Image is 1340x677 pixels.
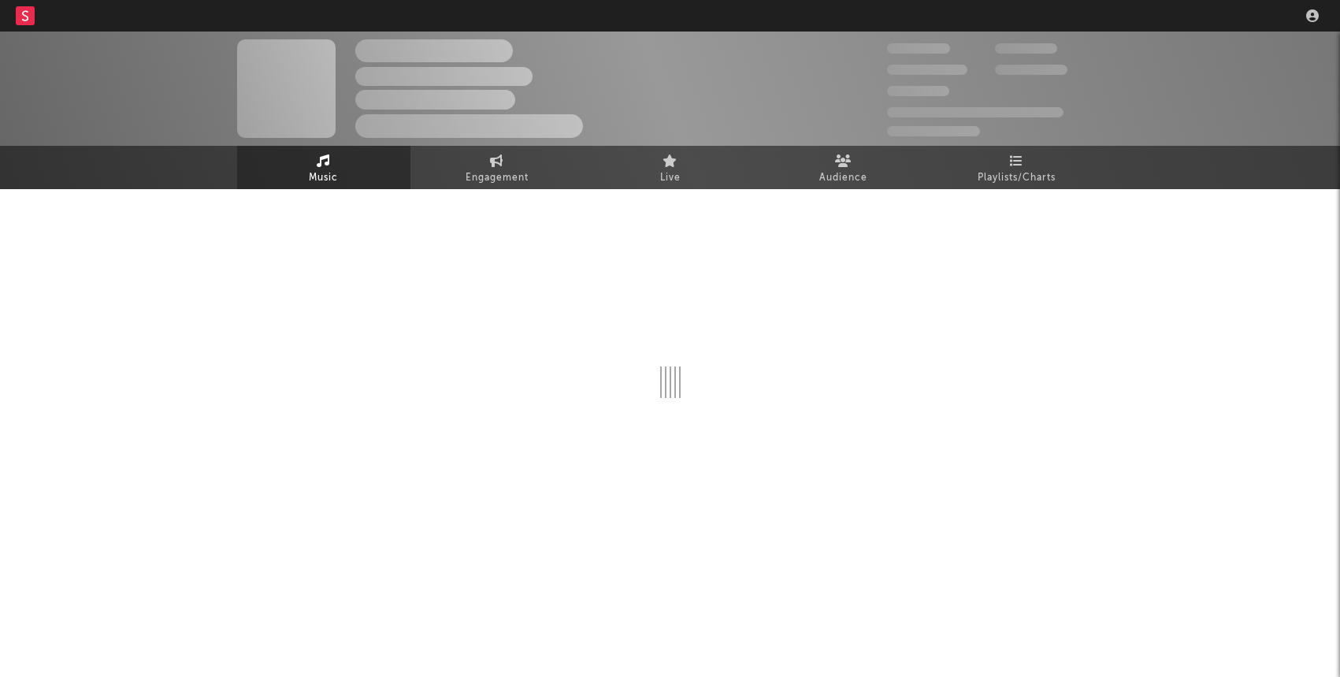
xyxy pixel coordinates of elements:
[757,146,930,189] a: Audience
[978,169,1056,188] span: Playlists/Charts
[466,169,529,188] span: Engagement
[819,169,867,188] span: Audience
[584,146,757,189] a: Live
[887,107,1063,117] span: 50,000,000 Monthly Listeners
[237,146,410,189] a: Music
[887,65,967,75] span: 50,000,000
[887,43,950,54] span: 300,000
[410,146,584,189] a: Engagement
[309,169,338,188] span: Music
[995,43,1057,54] span: 100,000
[887,126,980,136] span: Jump Score: 85.0
[930,146,1104,189] a: Playlists/Charts
[995,65,1067,75] span: 1,000,000
[887,86,949,96] span: 100,000
[660,169,681,188] span: Live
